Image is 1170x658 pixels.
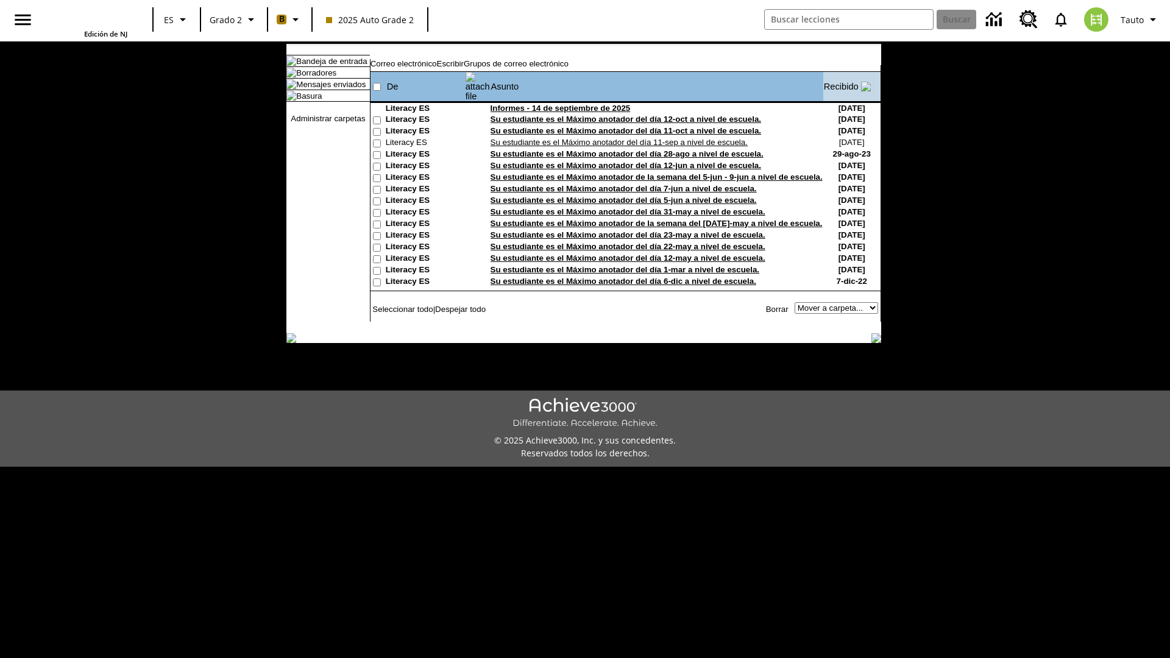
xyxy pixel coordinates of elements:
a: Seleccionar todo [372,305,433,314]
td: Literacy ES [386,161,465,172]
img: Achieve3000 Differentiate Accelerate Achieve [512,398,658,429]
a: Centro de recursos, Se abrirá en una pestaña nueva. [1012,3,1045,36]
img: folder_icon.gif [286,68,296,77]
a: Su estudiante es el Máximo anotador del día 1-mar a nivel de escuela. [491,265,759,274]
td: | [370,302,519,316]
a: Informes - 14 de septiembre de 2025 [491,104,631,113]
td: Literacy ES [386,230,465,242]
a: Su estudiante es el Máximo anotador del día 5-jun a nivel de escuela. [491,196,757,205]
a: Su estudiante es el Máximo anotador del día 23-may a nivel de escuela. [491,230,765,239]
a: Su estudiante es el Máximo anotador del día 7-jun a nivel de escuela. [491,184,757,193]
a: Bandeja de entrada [296,57,367,66]
a: Su estudiante es el Máximo anotador del día 12-may a nivel de escuela. [491,253,765,263]
nobr: [DATE] [839,138,865,147]
button: Escoja un nuevo avatar [1077,4,1116,35]
input: Buscar campo [765,10,933,29]
nobr: [DATE] [838,207,865,216]
td: Literacy ES [386,265,465,277]
a: De [387,82,399,91]
img: folder_icon.gif [286,79,296,89]
a: Su estudiante es el Máximo anotador de la semana del 5-jun - 9-jun a nivel de escuela. [491,172,823,182]
nobr: [DATE] [838,242,865,251]
a: Borrar [766,305,789,314]
a: Su estudiante es el Máximo anotador del día 6-dic a nivel de escuela. [491,277,756,286]
a: Correo electrónico [370,59,437,68]
nobr: 7-dic-22 [837,277,867,286]
td: Literacy ES [386,253,465,265]
a: Su estudiante es el Máximo anotador de la semana del [DATE]-may a nivel de escuela. [491,219,823,228]
a: Basura [296,91,322,101]
a: Asunto [491,82,519,91]
div: Portada [48,4,127,38]
button: Grado: Grado 2, Elige un grado [205,9,263,30]
nobr: [DATE] [838,172,865,182]
nobr: [DATE] [838,219,865,228]
a: Recibido [824,82,859,91]
a: Su estudiante es el Máximo anotador del día 11-sep a nivel de escuela. [491,138,748,147]
td: Literacy ES [386,219,465,230]
nobr: [DATE] [838,126,865,135]
img: folder_icon_pick.gif [286,56,296,66]
span: Edición de NJ [84,29,127,38]
nobr: [DATE] [838,115,865,124]
button: Abrir el menú lateral [5,2,41,38]
nobr: [DATE] [838,230,865,239]
a: Su estudiante es el Máximo anotador del día 22-may a nivel de escuela. [491,242,765,251]
button: Boost El color de la clase es anaranjado claro. Cambiar el color de la clase. [272,9,308,30]
a: Mensajes enviados [296,80,366,89]
nobr: [DATE] [838,104,865,113]
button: Perfil/Configuración [1116,9,1165,30]
a: Su estudiante es el Máximo anotador del día 11-oct a nivel de escuela. [491,126,761,135]
nobr: [DATE] [838,184,865,193]
a: Administrar carpetas [291,114,365,123]
nobr: [DATE] [838,265,865,274]
a: Su estudiante es el Máximo anotador del día 12-jun a nivel de escuela. [491,161,761,170]
a: Centro de información [979,3,1012,37]
span: 2025 Auto Grade 2 [326,13,414,26]
td: Literacy ES [386,207,465,219]
td: Literacy ES [386,149,465,161]
a: Notificaciones [1045,4,1077,35]
td: Literacy ES [386,277,465,288]
img: arrow_down.gif [861,82,871,91]
a: Grupos de correo electrónico [464,59,569,68]
td: Literacy ES [386,196,465,207]
nobr: 29-ago-23 [833,149,871,158]
img: avatar image [1084,7,1108,32]
td: Literacy ES [386,242,465,253]
img: table_footer_right.gif [871,333,881,343]
span: Grado 2 [210,13,242,26]
td: Literacy ES [386,184,465,196]
nobr: [DATE] [838,161,865,170]
td: Literacy ES [386,126,465,138]
span: ES [164,13,174,26]
a: Su estudiante es el Máximo anotador del día 31-may a nivel de escuela. [491,207,765,216]
a: Su estudiante es el Máximo anotador del día 12-oct a nivel de escuela. [491,115,761,124]
span: B [279,12,285,27]
a: Su estudiante es el Máximo anotador del día 28-ago a nivel de escuela. [491,149,764,158]
td: Literacy ES [386,138,465,149]
td: Literacy ES [386,172,465,184]
img: attach file [466,72,490,101]
a: Despejar todo [435,305,486,314]
a: Borradores [296,68,336,77]
nobr: [DATE] [838,253,865,263]
button: Lenguaje: ES, Selecciona un idioma [157,9,196,30]
span: Tauto [1121,13,1144,26]
a: Escribir [437,59,464,68]
nobr: [DATE] [838,196,865,205]
td: Literacy ES [386,104,465,115]
img: table_footer_left.gif [286,333,296,343]
img: folder_icon.gif [286,91,296,101]
td: Literacy ES [386,115,465,126]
